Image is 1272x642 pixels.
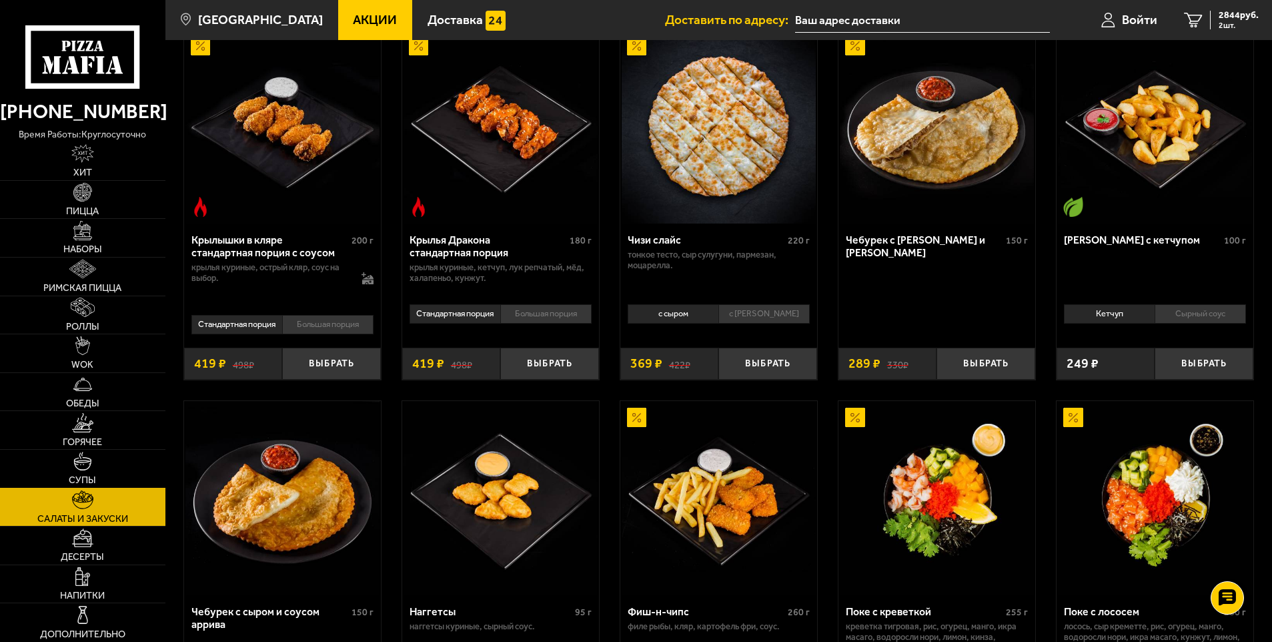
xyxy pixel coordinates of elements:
[282,348,381,380] button: Выбрать
[66,322,99,332] span: Роллы
[1064,304,1155,323] li: Кетчуп
[402,401,599,595] a: Наггетсы
[410,304,500,323] li: Стандартная порция
[627,408,647,428] img: Акционный
[622,29,816,224] img: Чизи слайс
[628,250,810,271] p: тонкое тесто, сыр сулугуни, пармезан, моцарелла.
[669,357,690,370] s: 422 ₽
[451,357,472,370] s: 498 ₽
[191,234,348,259] div: Крылышки в кляре стандартная порция c соусом
[665,13,795,26] span: Доставить по адресу:
[628,605,784,618] div: Фиш-н-чипс
[500,348,599,380] button: Выбрать
[846,605,1003,618] div: Поке с креветкой
[1224,235,1246,246] span: 100 г
[1067,357,1099,370] span: 249 ₽
[845,36,865,56] img: Акционный
[428,13,483,26] span: Доставка
[628,304,718,323] li: с сыром
[40,630,125,639] span: Дополнительно
[191,197,211,217] img: Острое блюдо
[1064,234,1221,246] div: [PERSON_NAME] с кетчупом
[848,357,880,370] span: 289 ₽
[1063,408,1083,428] img: Акционный
[352,607,374,618] span: 150 г
[66,207,99,216] span: Пицца
[845,408,865,428] img: Акционный
[71,360,93,370] span: WOK
[410,234,566,259] div: Крылья Дракона стандартная порция
[838,401,1035,595] a: АкционныйПоке с креветкой
[1064,605,1221,618] div: Поке с лососем
[620,401,817,595] a: АкционныйФиш-н-чипс
[60,591,105,601] span: Напитки
[500,304,592,323] li: Большая порция
[627,36,647,56] img: Акционный
[353,13,397,26] span: Акции
[282,315,374,334] li: Большая порция
[1219,21,1259,29] span: 2 шт.
[409,197,429,217] img: Острое блюдо
[575,607,592,618] span: 95 г
[63,438,102,447] span: Горячее
[840,401,1034,595] img: Поке с креветкой
[402,300,599,338] div: 0
[838,29,1035,224] a: АкционныйЧебурек с мясом и соусом аррива
[184,29,381,224] a: АкционныйОстрое блюдоКрылышки в кляре стандартная порция c соусом
[570,235,592,246] span: 180 г
[66,399,99,408] span: Обеды
[37,515,128,524] span: Салаты и закуски
[1122,13,1157,26] span: Войти
[43,284,121,293] span: Римская пицца
[628,234,784,246] div: Чизи слайс
[410,605,572,618] div: Наггетсы
[191,36,211,56] img: Акционный
[788,607,810,618] span: 260 г
[233,357,254,370] s: 498 ₽
[887,357,908,370] s: 330 ₽
[402,29,599,224] a: АкционныйОстрое блюдоКрылья Дракона стандартная порция
[1057,401,1253,595] a: АкционныйПоке с лососем
[795,8,1049,33] input: Ваш адрес доставки
[191,262,349,284] p: крылья куриные, острый кляр, соус на выбор.
[936,348,1035,380] button: Выбрать
[1063,197,1083,217] img: Вегетарианское блюдо
[718,304,810,323] li: с [PERSON_NAME]
[846,234,1003,259] div: Чебурек с [PERSON_NAME] и [PERSON_NAME]
[404,29,598,224] img: Крылья Дракона стандартная порция
[622,401,816,595] img: Фиш-н-чипс
[404,401,598,595] img: Наггетсы
[1155,304,1246,323] li: Сырный соус
[1058,29,1252,224] img: Картофель айдахо с кетчупом
[1057,300,1253,338] div: 0
[191,315,282,334] li: Стандартная порция
[185,401,380,595] img: Чебурек с сыром и соусом аррива
[840,29,1034,224] img: Чебурек с мясом и соусом аррива
[1006,607,1028,618] span: 255 г
[620,29,817,224] a: АкционныйЧизи слайс
[486,11,506,31] img: 15daf4d41897b9f0e9f617042186c801.svg
[198,13,323,26] span: [GEOGRAPHIC_DATA]
[1057,29,1253,224] a: Вегетарианское блюдоКартофель айдахо с кетчупом
[409,36,429,56] img: Акционный
[184,401,381,595] a: Чебурек с сыром и соусом аррива
[63,245,102,254] span: Наборы
[61,553,104,562] span: Десерты
[185,29,380,224] img: Крылышки в кляре стандартная порция c соусом
[628,621,810,632] p: филе рыбы, кляр, картофель фри, соус.
[1006,235,1028,246] span: 150 г
[69,476,96,485] span: Супы
[630,357,662,370] span: 369 ₽
[352,235,374,246] span: 200 г
[1155,348,1253,380] button: Выбрать
[788,235,810,246] span: 220 г
[1219,11,1259,20] span: 2844 руб.
[194,357,226,370] span: 419 ₽
[1058,401,1252,595] img: Поке с лососем
[412,357,444,370] span: 419 ₽
[191,605,348,631] div: Чебурек с сыром и соусом аррива
[410,262,592,284] p: крылья куриные, кетчуп, лук репчатый, мёд, халапеньо, кунжут.
[620,300,817,338] div: 0
[73,168,92,178] span: Хит
[410,621,592,632] p: наггетсы куриные, сырный соус.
